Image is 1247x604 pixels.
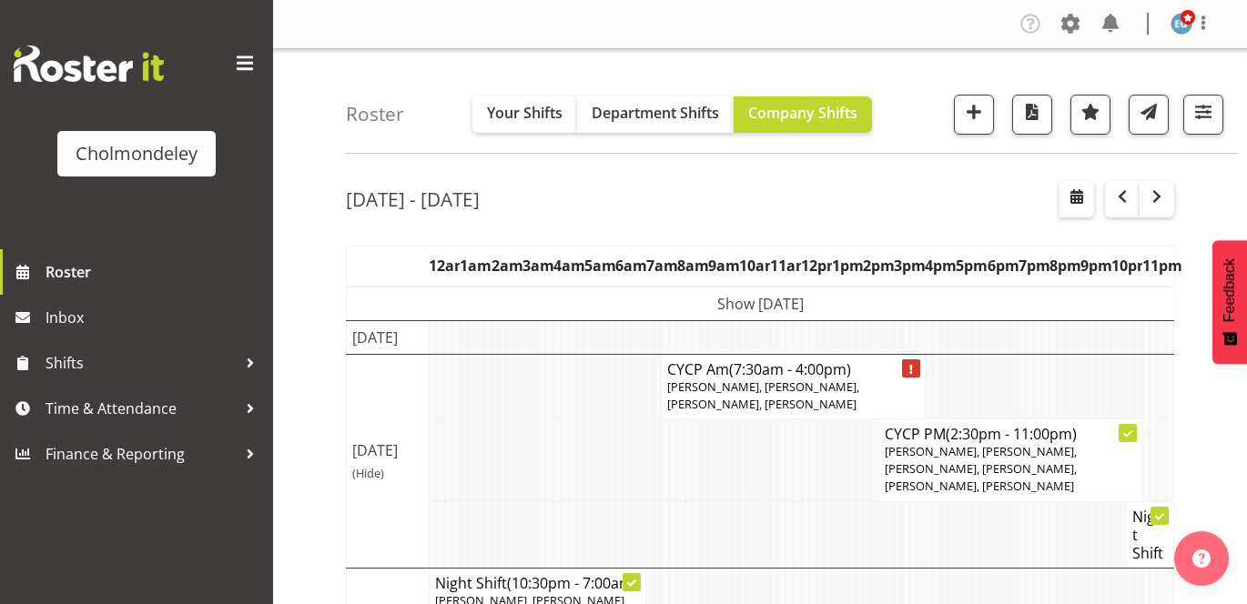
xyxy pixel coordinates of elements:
h4: Roster [346,104,404,125]
th: 7am [646,245,677,287]
th: 6pm [988,245,1019,287]
span: Roster [46,258,264,286]
th: 4pm [925,245,956,287]
th: 12pm [801,245,832,287]
th: 6am [615,245,646,287]
span: (Hide) [352,465,384,481]
h4: Night Shift [1132,508,1168,562]
button: Add a new shift [954,95,994,135]
span: Department Shifts [592,103,719,123]
span: Feedback [1222,258,1238,322]
th: 8am [677,245,708,287]
button: Feedback - Show survey [1212,240,1247,364]
span: (10:30pm - 7:00am) [507,573,637,593]
th: 10pm [1111,245,1142,287]
button: Department Shifts [577,96,734,133]
th: 3am [522,245,553,287]
th: 1pm [832,245,863,287]
span: Shifts [46,349,237,377]
button: Highlight an important date within the roster. [1070,95,1110,135]
th: 3pm [894,245,925,287]
button: Your Shifts [472,96,577,133]
th: 5am [584,245,615,287]
span: Your Shifts [487,103,563,123]
span: Time & Attendance [46,395,237,422]
th: 2am [492,245,522,287]
button: Filter Shifts [1183,95,1223,135]
th: 4am [553,245,584,287]
span: [PERSON_NAME], [PERSON_NAME], [PERSON_NAME], [PERSON_NAME] [667,378,859,412]
span: [PERSON_NAME], [PERSON_NAME], [PERSON_NAME], [PERSON_NAME], [PERSON_NAME], [PERSON_NAME] [885,443,1077,494]
span: Finance & Reporting [46,440,237,468]
th: 10am [739,245,770,287]
h4: Night Shift [435,574,640,592]
td: [DATE] [347,354,430,568]
button: Company Shifts [734,96,872,133]
button: Send a list of all shifts for the selected filtered period to all rostered employees. [1129,95,1169,135]
h2: [DATE] - [DATE] [346,187,480,211]
th: 9pm [1080,245,1111,287]
h4: CYCP Am [667,360,919,378]
span: (7:30am - 4:00pm) [729,359,851,379]
div: Cholmondeley [76,140,198,167]
th: 11am [770,245,801,287]
th: 7pm [1019,245,1049,287]
img: help-xxl-2.png [1192,549,1211,568]
img: Rosterit website logo [14,45,164,82]
button: Download a PDF of the roster according to the set date range. [1012,95,1052,135]
span: Company Shifts [748,103,857,123]
th: 9am [708,245,739,287]
img: evie-guard1532.jpg [1171,13,1192,35]
h4: CYCP PM [885,425,1137,443]
th: 2pm [863,245,894,287]
td: Show [DATE] [347,287,1174,321]
th: 11pm [1142,245,1174,287]
span: (2:30pm - 11:00pm) [946,424,1077,444]
span: Inbox [46,304,264,331]
th: 12am [429,245,460,287]
button: Select a specific date within the roster. [1059,181,1094,217]
th: 8pm [1049,245,1080,287]
th: 5pm [956,245,987,287]
td: [DATE] [347,320,430,354]
th: 1am [460,245,491,287]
